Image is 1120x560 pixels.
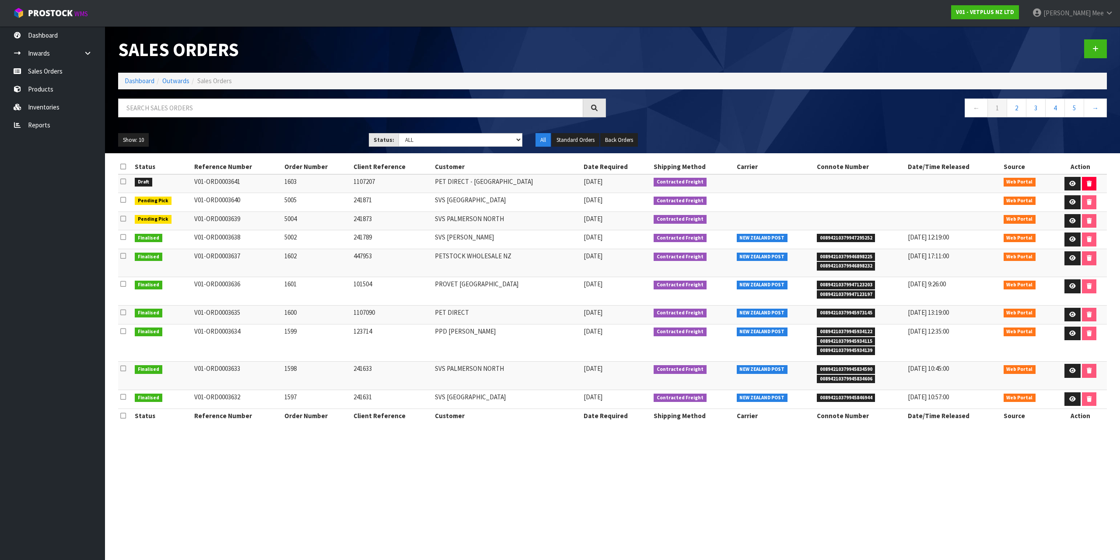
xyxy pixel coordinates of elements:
[125,77,154,85] a: Dashboard
[1007,99,1026,117] a: 2
[815,160,906,174] th: Connote Number
[654,178,707,187] span: Contracted Freight
[654,215,707,224] span: Contracted Freight
[1043,9,1091,17] span: [PERSON_NAME]
[1001,160,1054,174] th: Source
[282,324,351,362] td: 1599
[908,233,949,241] span: [DATE] 12:19:00
[1054,160,1107,174] th: Action
[908,364,949,373] span: [DATE] 10:45:00
[135,394,162,402] span: Finalised
[282,305,351,324] td: 1600
[956,8,1014,16] strong: V01 - VETPLUS NZ LTD
[987,99,1007,117] a: 1
[192,160,282,174] th: Reference Number
[815,409,906,423] th: Connote Number
[351,362,433,390] td: 241633
[600,133,638,147] button: Back Orders
[192,211,282,230] td: V01-ORD0003639
[908,308,949,317] span: [DATE] 13:19:00
[282,174,351,193] td: 1603
[584,177,602,186] span: [DATE]
[817,328,875,336] span: 00894210379945934122
[135,197,171,205] span: Pending Pick
[817,281,875,289] span: 00894210379947123203
[118,133,149,147] button: Show: 10
[282,230,351,249] td: 5002
[817,346,875,355] span: 00894210379945934139
[1004,215,1036,224] span: Web Portal
[1054,409,1107,423] th: Action
[135,365,162,374] span: Finalised
[374,136,394,144] strong: Status:
[654,234,707,243] span: Contracted Freight
[433,174,581,193] td: PET DIRECT - [GEOGRAPHIC_DATA]
[817,262,875,271] span: 00894210379946898232
[433,211,581,230] td: SVS PALMERSON NORTH
[433,230,581,249] td: SVS [PERSON_NAME]
[619,99,1107,120] nav: Page navigation
[433,277,581,305] td: PROVET [GEOGRAPHIC_DATA]
[1004,253,1036,261] span: Web Portal
[651,160,734,174] th: Shipping Method
[817,394,875,402] span: 00894210379945846944
[1092,9,1104,17] span: Mee
[908,393,949,401] span: [DATE] 10:57:00
[133,160,192,174] th: Status
[1045,99,1065,117] a: 4
[351,390,433,409] td: 241631
[737,234,788,243] span: NEW ZEALAND POST
[351,193,433,212] td: 241871
[1064,99,1084,117] a: 5
[817,337,875,346] span: 00894210379945934115
[162,77,189,85] a: Outwards
[737,394,788,402] span: NEW ZEALAND POST
[1084,99,1107,117] a: →
[192,249,282,277] td: V01-ORD0003637
[433,193,581,212] td: SVS [GEOGRAPHIC_DATA]
[1004,178,1036,187] span: Web Portal
[584,233,602,241] span: [DATE]
[135,234,162,243] span: Finalised
[584,364,602,373] span: [DATE]
[192,324,282,362] td: V01-ORD0003634
[817,253,875,261] span: 00894210379946898225
[1004,328,1036,336] span: Web Portal
[282,193,351,212] td: 5005
[135,309,162,317] span: Finalised
[282,160,351,174] th: Order Number
[535,133,551,147] button: All
[584,308,602,317] span: [DATE]
[1004,365,1036,374] span: Web Portal
[351,324,433,362] td: 123714
[135,281,162,289] span: Finalised
[1001,409,1054,423] th: Source
[433,249,581,277] td: PETSTOCK WHOLESALE NZ
[351,174,433,193] td: 1107207
[351,277,433,305] td: 101504
[282,390,351,409] td: 1597
[282,409,351,423] th: Order Number
[133,409,192,423] th: Status
[135,178,152,187] span: Draft
[74,10,88,18] small: WMS
[737,328,788,336] span: NEW ZEALAND POST
[817,309,875,317] span: 00894210379945973145
[817,365,875,374] span: 00894210379945834590
[1004,197,1036,205] span: Web Portal
[197,77,232,85] span: Sales Orders
[654,309,707,317] span: Contracted Freight
[351,249,433,277] td: 447953
[282,362,351,390] td: 1598
[965,99,988,117] a: ←
[584,393,602,401] span: [DATE]
[584,280,602,288] span: [DATE]
[135,328,162,336] span: Finalised
[654,394,707,402] span: Contracted Freight
[737,309,788,317] span: NEW ZEALAND POST
[908,327,949,335] span: [DATE] 12:35:00
[135,253,162,261] span: Finalised
[817,375,875,384] span: 00894210379945834606
[192,174,282,193] td: V01-ORD0003641
[118,39,606,60] h1: Sales Orders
